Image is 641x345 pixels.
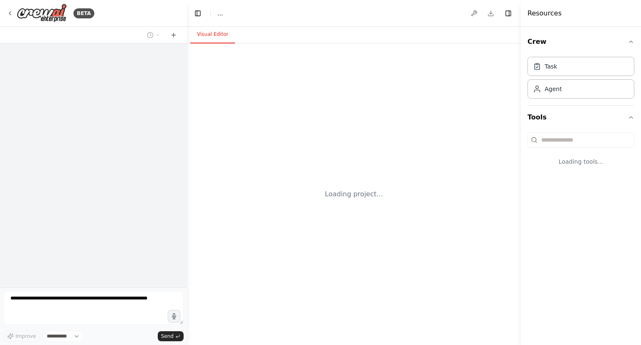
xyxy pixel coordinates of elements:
[167,30,180,40] button: Start a new chat
[545,62,557,71] div: Task
[527,53,634,105] div: Crew
[168,310,180,322] button: Click to speak your automation idea
[73,8,94,18] div: BETA
[527,8,562,18] h4: Resources
[527,106,634,129] button: Tools
[161,333,174,340] span: Send
[158,331,184,341] button: Send
[527,151,634,172] div: Loading tools...
[190,26,235,43] button: Visual Editor
[527,129,634,179] div: Tools
[527,30,634,53] button: Crew
[15,333,36,340] span: Improve
[192,8,204,19] button: Hide left sidebar
[325,189,383,199] div: Loading project...
[217,9,223,18] nav: breadcrumb
[3,331,40,342] button: Improve
[502,8,514,19] button: Hide right sidebar
[144,30,164,40] button: Switch to previous chat
[217,9,223,18] span: ...
[17,4,67,23] img: Logo
[545,85,562,93] div: Agent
